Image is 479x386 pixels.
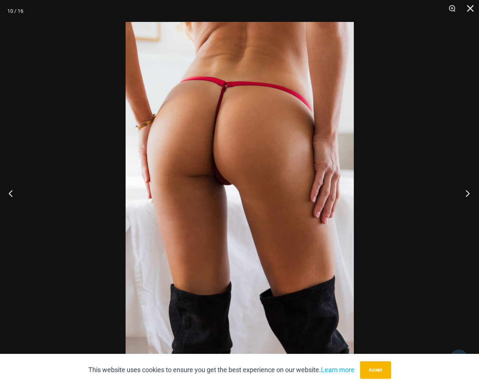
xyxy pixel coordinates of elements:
div: 10 / 16 [7,5,23,16]
button: Accept [360,361,391,379]
img: Guilty Pleasures Red 689 Micro 02 [126,22,354,364]
p: This website uses cookies to ensure you get the best experience on our website. [88,364,355,375]
button: Next [452,175,479,211]
a: Learn more [321,366,355,374]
